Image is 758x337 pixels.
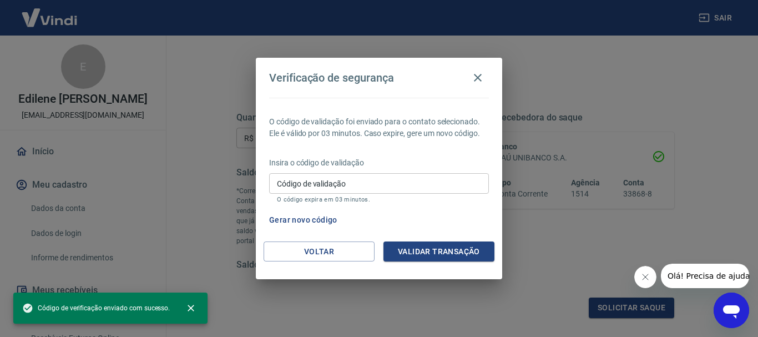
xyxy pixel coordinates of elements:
button: Gerar novo código [265,210,342,230]
span: Olá! Precisa de ajuda? [7,8,93,17]
button: Voltar [264,242,375,262]
button: Validar transação [383,242,494,262]
p: O código expira em 03 minutos. [277,196,481,203]
iframe: Fechar mensagem [634,266,656,288]
button: close [179,296,203,320]
p: O código de validação foi enviado para o contato selecionado. Ele é válido por 03 minutos. Caso e... [269,116,489,139]
iframe: Botão para abrir a janela de mensagens [714,293,749,328]
h4: Verificação de segurança [269,71,394,84]
iframe: Mensagem da empresa [661,264,749,288]
p: Insira o código de validação [269,157,489,169]
span: Código de verificação enviado com sucesso. [22,303,170,314]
